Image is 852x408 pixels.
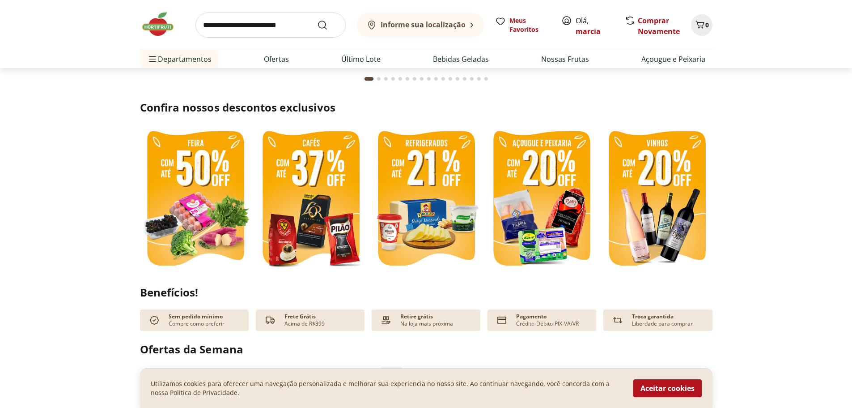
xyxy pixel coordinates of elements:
span: Departamentos [147,48,212,70]
button: Go to page 14 from fs-carousel [461,68,468,90]
button: Menu [147,48,158,70]
a: Ofertas [264,54,289,64]
a: Comprar Novamente [638,16,680,36]
p: Frete Grátis [284,313,316,320]
button: Go to page 10 from fs-carousel [432,68,440,90]
button: Go to page 11 from fs-carousel [440,68,447,90]
h2: Confira nossos descontos exclusivos [140,100,712,115]
a: Bebidas Geladas [433,54,489,64]
a: Nossas Frutas [541,54,589,64]
img: check [147,313,161,327]
p: Sem pedido mínimo [169,313,223,320]
p: Liberdade para comprar [632,320,693,327]
button: Current page from fs-carousel [363,68,375,90]
img: truck [263,313,277,327]
img: card [495,313,509,327]
button: Go to page 5 from fs-carousel [397,68,404,90]
img: café [255,125,366,274]
button: Submit Search [317,20,339,30]
button: Go to page 4 from fs-carousel [390,68,397,90]
button: Go to page 15 from fs-carousel [468,68,475,90]
button: Informe sua localização [356,13,484,38]
span: 0 [705,21,709,29]
button: Carrinho [691,14,712,36]
button: Go to page 17 from fs-carousel [483,68,490,90]
img: payment [379,313,393,327]
span: Olá, [576,15,615,37]
button: Go to page 16 from fs-carousel [475,68,483,90]
button: Go to page 3 from fs-carousel [382,68,390,90]
button: Go to page 6 from fs-carousel [404,68,411,90]
p: Troca garantida [632,313,674,320]
img: Devolução [610,313,625,327]
span: ~ 0,5 kg [380,368,403,377]
a: Último Lote [341,54,381,64]
button: Go to page 8 from fs-carousel [418,68,425,90]
img: feira [140,125,251,274]
p: Na loja mais próxima [400,320,453,327]
a: Açougue e Peixaria [641,54,705,64]
button: Go to page 12 from fs-carousel [447,68,454,90]
p: Pagamento [516,313,547,320]
img: Hortifruti [140,11,185,38]
b: Informe sua localização [381,20,466,30]
img: vinhos [602,125,712,274]
p: Compre como preferir [169,320,225,327]
button: Aceitar cookies [633,379,702,397]
a: Meus Favoritos [495,16,551,34]
span: Meus Favoritos [509,16,551,34]
img: refrigerados [371,125,482,274]
img: resfriados [486,125,597,274]
p: Retire grátis [400,313,433,320]
button: Go to page 2 from fs-carousel [375,68,382,90]
p: Crédito-Débito-PIX-VA/VR [516,320,579,327]
button: Go to page 9 from fs-carousel [425,68,432,90]
p: Acima de R$399 [284,320,325,327]
p: Utilizamos cookies para oferecer uma navegação personalizada e melhorar sua experiencia no nosso ... [151,379,623,397]
h2: Benefícios! [140,286,712,299]
input: search [195,13,346,38]
a: marcia [576,26,601,36]
h2: Ofertas da Semana [140,342,712,357]
button: Go to page 7 from fs-carousel [411,68,418,90]
button: Go to page 13 from fs-carousel [454,68,461,90]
